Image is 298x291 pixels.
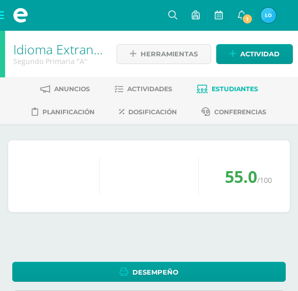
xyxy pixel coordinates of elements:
[119,104,177,120] a: Dosificación
[197,81,258,97] a: Estudiantes
[225,165,257,188] span: 55.0
[212,85,258,93] span: Estudiantes
[261,8,276,23] img: fa05f3bfceedb79fb262862d45adcdb1.png
[40,81,90,97] a: Anuncios
[127,85,172,93] span: Actividades
[13,56,103,66] div: Segundo Primaria 'A'
[12,262,286,282] a: Desempeño
[216,44,293,64] a: Actividad
[13,40,117,58] a: Idioma Extranjero
[54,85,90,93] span: Anuncios
[141,45,198,64] span: Herramientas
[117,44,211,64] a: Herramientas
[240,45,280,64] span: Actividad
[32,104,95,120] a: Planificación
[214,108,266,116] span: Conferencias
[114,81,172,97] a: Actividades
[201,104,266,120] a: Conferencias
[13,42,103,56] h1: Idioma Extranjero
[132,263,178,282] span: Desempeño
[242,13,253,25] span: 1
[257,175,272,185] span: /100
[128,108,177,116] span: Dosificación
[42,108,95,116] span: Planificación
